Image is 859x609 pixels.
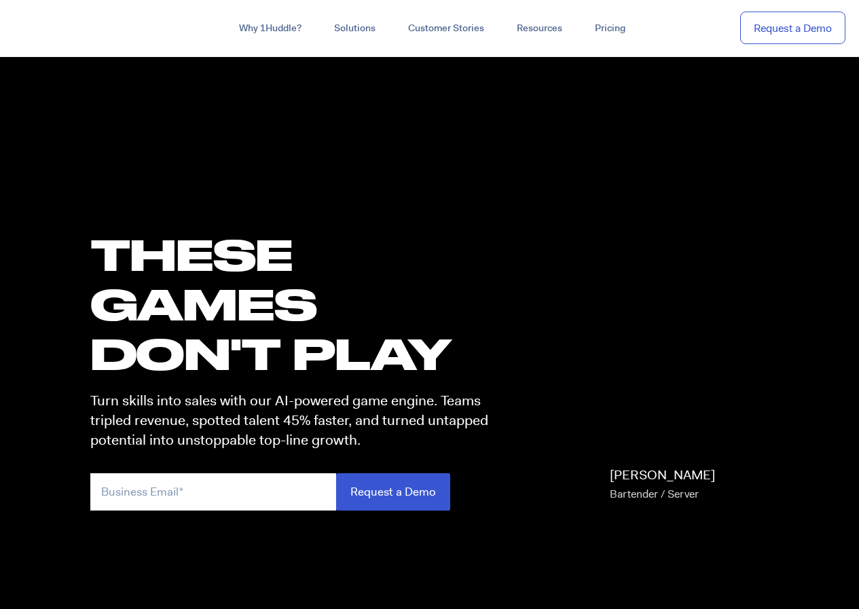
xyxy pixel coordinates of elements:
[392,16,500,41] a: Customer Stories
[610,466,715,504] p: [PERSON_NAME]
[579,16,642,41] a: Pricing
[14,15,111,41] img: ...
[223,16,318,41] a: Why 1Huddle?
[610,487,699,501] span: Bartender / Server
[90,229,500,379] h1: these GAMES DON'T PLAY
[336,473,450,511] input: Request a Demo
[500,16,579,41] a: Resources
[90,391,500,451] p: Turn skills into sales with our AI-powered game engine. Teams tripled revenue, spotted talent 45%...
[90,473,336,511] input: Business Email*
[318,16,392,41] a: Solutions
[740,12,845,45] a: Request a Demo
